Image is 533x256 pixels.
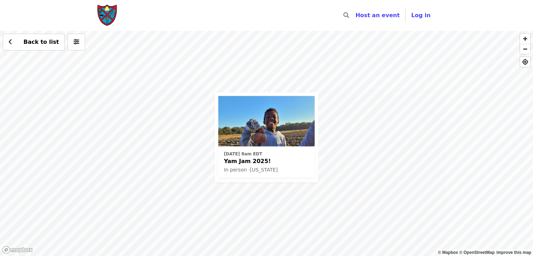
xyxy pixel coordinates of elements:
[68,34,85,50] button: More filters (0 selected)
[411,12,430,19] span: Log in
[438,250,458,255] a: Mapbox
[353,7,359,24] input: Search
[343,12,349,19] i: search icon
[224,157,309,166] span: Yam Jam 2025!
[23,39,59,45] span: Back to list
[224,151,262,157] time: [DATE] 8am EDT
[520,44,530,54] button: Zoom Out
[224,167,278,173] span: In person · [US_STATE]
[520,34,530,44] button: Zoom In
[405,8,436,22] button: Log in
[355,12,399,19] a: Host an event
[497,250,531,255] a: Map feedback
[218,96,315,146] img: Yam Jam 2025! organized by Society of St. Andrew
[9,39,12,45] i: chevron-left icon
[459,250,494,255] a: OpenStreetMap
[520,57,530,67] button: Find My Location
[74,39,79,45] i: sliders-h icon
[2,246,33,254] a: Mapbox logo
[97,4,118,27] img: Society of St. Andrew - Home
[218,96,315,177] a: See details for "Yam Jam 2025!"
[3,34,65,50] button: Back to list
